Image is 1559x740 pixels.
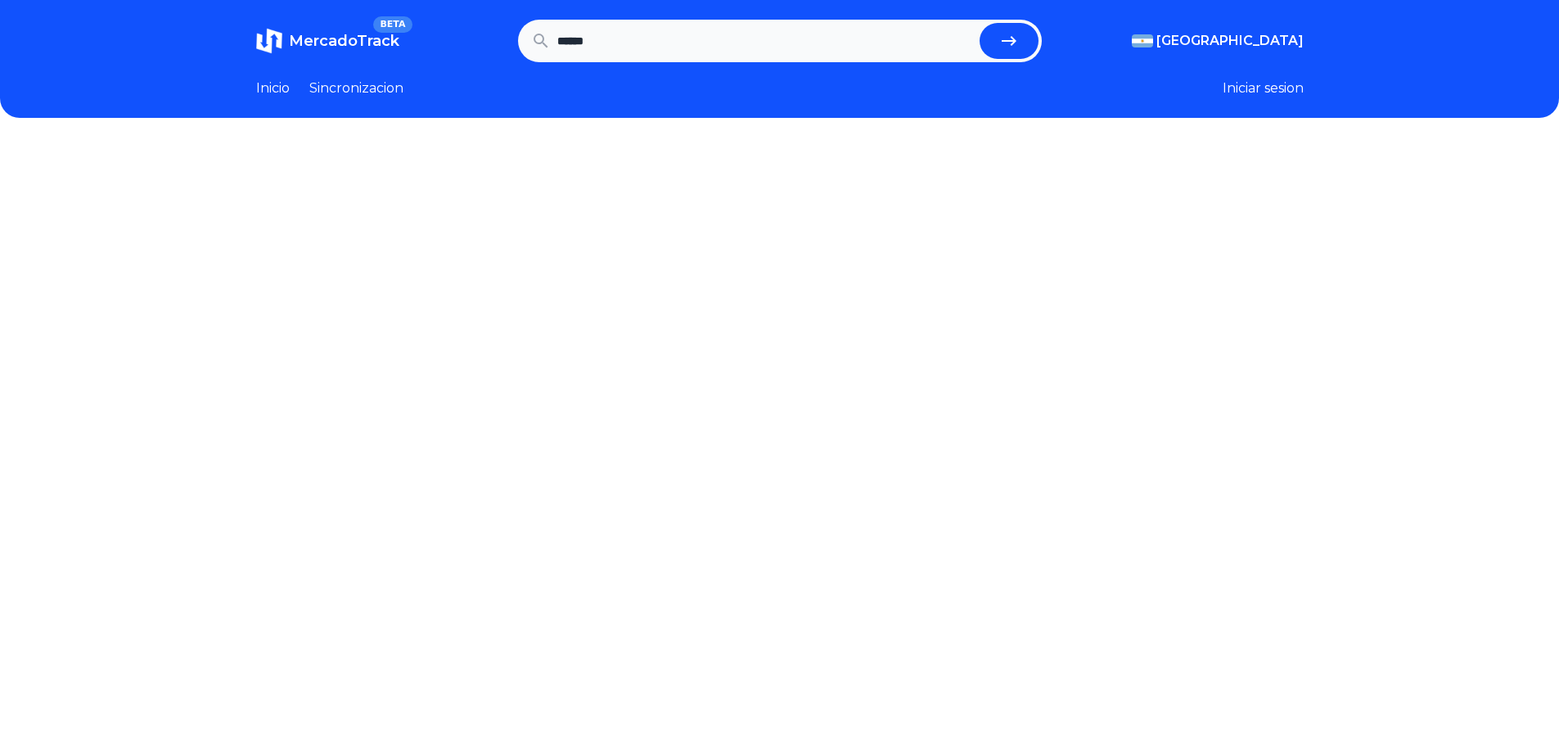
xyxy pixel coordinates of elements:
button: Iniciar sesion [1223,79,1304,98]
button: [GEOGRAPHIC_DATA] [1132,31,1304,51]
span: MercadoTrack [289,32,399,50]
span: [GEOGRAPHIC_DATA] [1156,31,1304,51]
img: MercadoTrack [256,28,282,54]
span: BETA [373,16,412,33]
a: Inicio [256,79,290,98]
img: Argentina [1132,34,1153,47]
a: MercadoTrackBETA [256,28,399,54]
a: Sincronizacion [309,79,403,98]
